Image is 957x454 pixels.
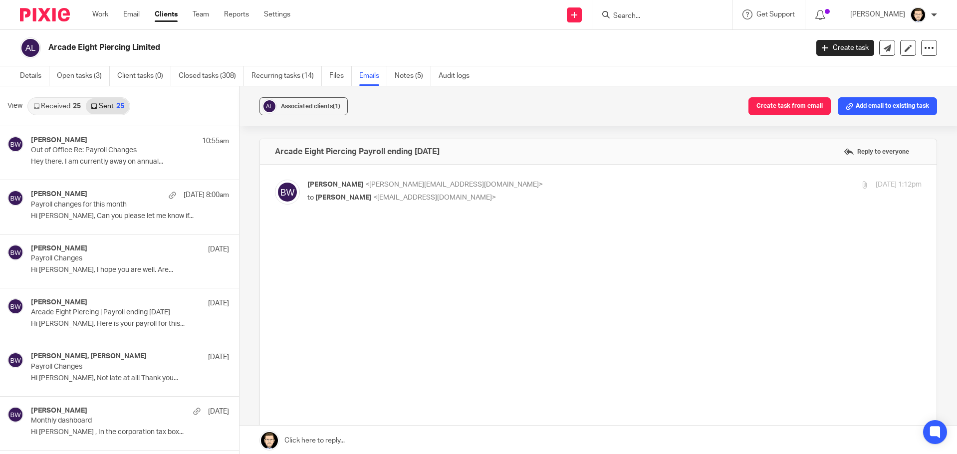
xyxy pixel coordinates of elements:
a: Received25 [28,98,86,114]
a: Emails [359,66,387,86]
p: [DATE] [208,407,229,417]
p: Payroll changes for this month [31,201,189,209]
p: Hey there, I am currently away on annual... [31,158,229,166]
p: Hi [PERSON_NAME], I hope you are well. Are... [31,266,229,274]
a: Work [92,9,108,19]
div: 25 [116,103,124,110]
a: Recurring tasks (14) [251,66,322,86]
a: Open tasks (3) [57,66,110,86]
img: svg%3E [7,352,23,368]
h4: [PERSON_NAME] [31,136,87,145]
p: Payroll Changes [31,363,189,371]
img: DavidBlack.format_png.resize_200x.png [910,7,926,23]
a: Sent25 [86,98,129,114]
img: svg%3E [7,190,23,206]
h4: [PERSON_NAME] [31,244,87,253]
p: [PERSON_NAME] [850,9,905,19]
a: Files [329,66,352,86]
span: (1) [333,103,340,109]
p: Hi [PERSON_NAME], Here is your payroll for this... [31,320,229,328]
p: [DATE] [208,298,229,308]
h4: [PERSON_NAME] [31,407,87,415]
a: Client tasks (0) [117,66,171,86]
img: svg%3E [7,407,23,423]
span: Associated clients [281,103,340,109]
a: Email [123,9,140,19]
a: Notes (5) [395,66,431,86]
a: Clients [155,9,178,19]
span: <[PERSON_NAME][EMAIL_ADDRESS][DOMAIN_NAME]> [365,181,543,188]
label: Reply to everyone [841,144,912,159]
p: Hi [PERSON_NAME], Not late at all! Thank you... [31,374,229,383]
p: [DATE] 1:12pm [876,180,922,190]
img: svg%3E [275,180,300,205]
p: [DATE] [208,352,229,362]
h2: Arcade Eight Piercing Limited [48,42,651,53]
p: 10:55am [202,136,229,146]
a: Team [193,9,209,19]
a: Details [20,66,49,86]
h4: [PERSON_NAME] [31,190,87,199]
h4: [PERSON_NAME] [31,298,87,307]
img: svg%3E [20,37,41,58]
h4: Arcade Eight Piercing Payroll ending [DATE] [275,147,440,157]
span: [PERSON_NAME] [307,181,364,188]
p: Out of Office Re: Payroll Changes [31,146,189,155]
span: View [7,101,22,111]
img: Pixie [20,8,70,21]
p: Payroll Changes [31,254,189,263]
p: [DATE] 8:00am [184,190,229,200]
a: Reports [224,9,249,19]
a: Audit logs [439,66,477,86]
h4: [PERSON_NAME], [PERSON_NAME] [31,352,147,361]
p: [DATE] [208,244,229,254]
img: svg%3E [7,244,23,260]
input: Search [612,12,702,21]
p: Arcade Eight Piercing | Payroll ending [DATE] [31,308,189,317]
span: <[EMAIL_ADDRESS][DOMAIN_NAME]> [373,194,496,201]
span: [PERSON_NAME] [315,194,372,201]
button: Add email to existing task [838,97,937,115]
span: Get Support [756,11,795,18]
p: Monthly dashboard [31,417,189,425]
div: 25 [73,103,81,110]
img: svg%3E [262,99,277,114]
button: Associated clients(1) [259,97,348,115]
a: Settings [264,9,290,19]
a: Create task [816,40,874,56]
img: svg%3E [7,136,23,152]
img: svg%3E [7,298,23,314]
p: Hi [PERSON_NAME] , In the corporation tax box... [31,428,229,437]
span: to [307,194,314,201]
p: Hi [PERSON_NAME], Can you please let me know if... [31,212,229,221]
a: Closed tasks (308) [179,66,244,86]
button: Create task from email [748,97,831,115]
